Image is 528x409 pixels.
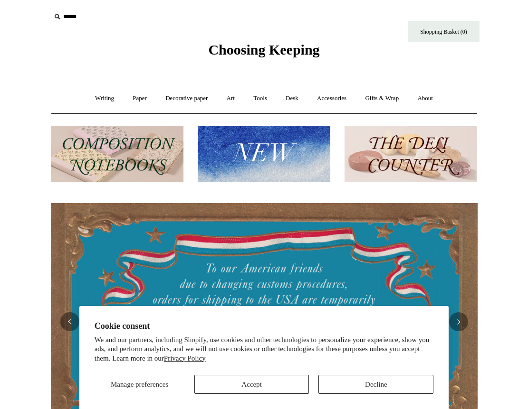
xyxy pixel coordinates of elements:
img: New.jpg__PID:f73bdf93-380a-4a35-bcfe-7823039498e1 [198,126,330,182]
a: Tools [245,86,276,111]
a: Decorative paper [157,86,216,111]
a: Gifts & Wrap [356,86,407,111]
p: We and our partners, including Shopify, use cookies and other technologies to personalize your ex... [95,335,434,363]
button: Decline [318,375,433,394]
a: Shopping Basket (0) [408,21,480,42]
button: Previous [60,312,79,331]
button: Accept [194,375,309,394]
a: Privacy Policy [164,354,206,362]
a: Paper [124,86,155,111]
img: The Deli Counter [345,126,477,182]
a: Desk [277,86,307,111]
img: 202302 Composition ledgers.jpg__PID:69722ee6-fa44-49dd-a067-31375e5d54ec [51,126,183,182]
button: Next [449,312,468,331]
a: Choosing Keeping [208,49,319,56]
a: Art [218,86,243,111]
span: Manage preferences [111,381,168,388]
button: Manage preferences [95,375,185,394]
a: Accessories [308,86,355,111]
h2: Cookie consent [95,321,434,331]
span: Choosing Keeping [208,42,319,57]
a: Writing [86,86,123,111]
a: About [409,86,442,111]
